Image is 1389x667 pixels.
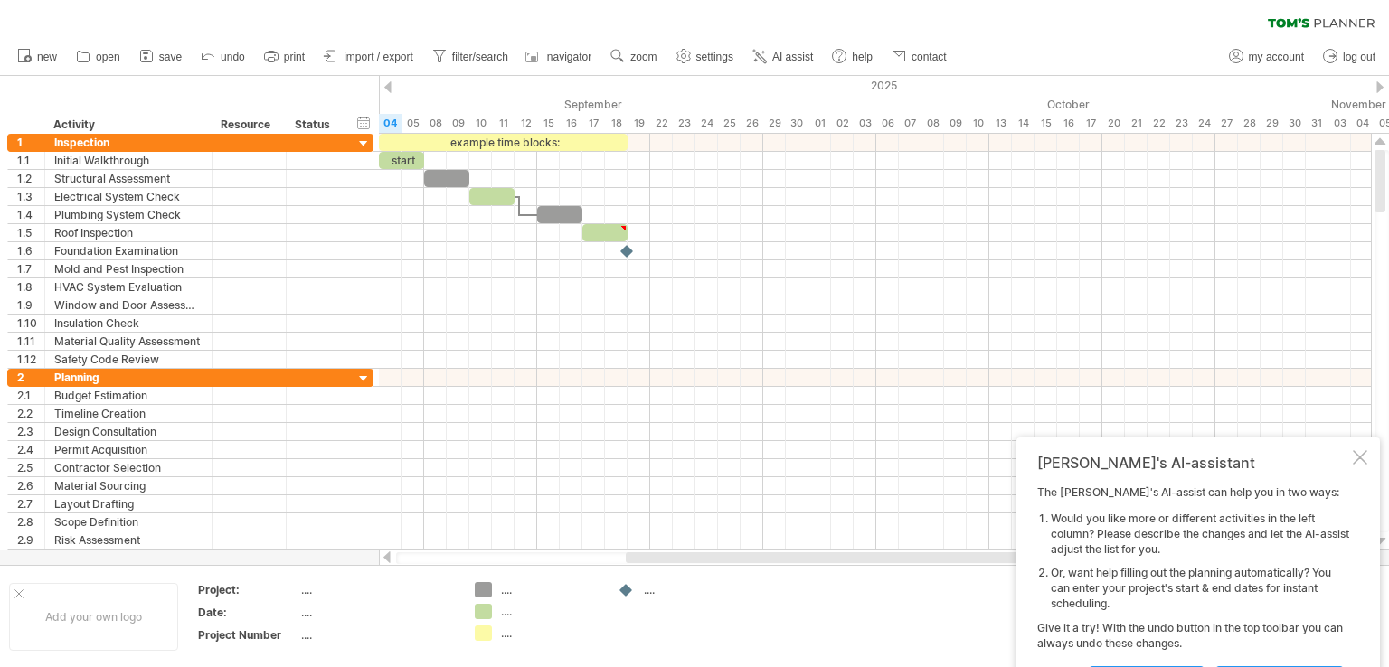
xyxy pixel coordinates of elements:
div: Permit Acquisition [54,441,203,458]
div: Add your own logo [9,583,178,651]
div: 2.1 [17,387,44,404]
div: Friday, 3 October 2025 [854,114,876,133]
span: filter/search [452,51,508,63]
div: Thursday, 4 September 2025 [379,114,402,133]
div: Thursday, 11 September 2025 [492,114,515,133]
div: .... [501,582,600,597]
div: Wednesday, 24 September 2025 [695,114,718,133]
div: Monday, 27 October 2025 [1215,114,1238,133]
div: 2.2 [17,405,44,422]
div: Foundation Examination [54,242,203,259]
div: 2.6 [17,477,44,494]
div: Activity [53,116,202,134]
div: 2 [17,369,44,386]
div: 1.8 [17,278,44,296]
div: Monday, 20 October 2025 [1102,114,1125,133]
div: 1.12 [17,351,44,368]
div: 1.2 [17,170,44,187]
span: my account [1249,51,1304,63]
div: Thursday, 9 October 2025 [944,114,967,133]
span: AI assist [772,51,813,63]
div: 1.1 [17,152,44,169]
div: Material Quality Assessment [54,333,203,350]
div: Safety Code Review [54,351,203,368]
div: Tuesday, 28 October 2025 [1238,114,1261,133]
a: settings [672,45,739,69]
div: 1.6 [17,242,44,259]
div: Contractor Selection [54,459,203,476]
div: Friday, 26 September 2025 [741,114,763,133]
a: help [827,45,878,69]
div: Tuesday, 16 September 2025 [560,114,582,133]
a: log out [1318,45,1381,69]
div: .... [301,582,453,597]
div: Thursday, 18 September 2025 [605,114,628,133]
a: navigator [523,45,597,69]
a: open [71,45,126,69]
li: Or, want help filling out the planning automatically? You can enter your project's start & end da... [1051,566,1349,611]
div: .... [301,627,453,643]
div: Resource [221,116,276,134]
div: 1.10 [17,315,44,332]
span: print [284,51,305,63]
div: Monday, 13 October 2025 [989,114,1012,133]
span: undo [221,51,245,63]
div: example time blocks: [379,134,628,151]
div: September 2025 [311,95,808,114]
div: Thursday, 2 October 2025 [831,114,854,133]
div: Material Sourcing [54,477,203,494]
a: new [13,45,62,69]
div: Monday, 3 November 2025 [1328,114,1351,133]
div: 1.5 [17,224,44,241]
span: zoom [630,51,657,63]
span: settings [696,51,733,63]
div: Tuesday, 30 September 2025 [786,114,808,133]
div: start [379,152,424,169]
div: Mold and Pest Inspection [54,260,203,277]
div: Thursday, 25 September 2025 [718,114,741,133]
div: Wednesday, 10 September 2025 [469,114,492,133]
div: Monday, 15 September 2025 [537,114,560,133]
div: Friday, 24 October 2025 [1193,114,1215,133]
a: save [135,45,187,69]
div: Window and Door Assessment [54,296,203,314]
span: new [37,51,57,63]
div: Roof Inspection [54,224,203,241]
div: Monday, 22 September 2025 [650,114,673,133]
a: contact [887,45,952,69]
div: Thursday, 23 October 2025 [1170,114,1193,133]
div: Status [295,116,335,134]
a: import / export [319,45,419,69]
div: Wednesday, 15 October 2025 [1035,114,1057,133]
div: October 2025 [808,95,1328,114]
div: 1.3 [17,188,44,205]
a: my account [1224,45,1309,69]
div: Wednesday, 29 October 2025 [1261,114,1283,133]
div: HVAC System Evaluation [54,278,203,296]
div: Tuesday, 23 September 2025 [673,114,695,133]
span: import / export [344,51,413,63]
div: Budget Estimation [54,387,203,404]
div: .... [644,582,742,597]
div: Timeline Creation [54,405,203,422]
div: 2.8 [17,513,44,531]
div: Monday, 6 October 2025 [876,114,899,133]
div: Tuesday, 9 September 2025 [447,114,469,133]
div: Tuesday, 4 November 2025 [1351,114,1374,133]
div: Inspection [54,134,203,151]
div: Initial Walkthrough [54,152,203,169]
div: Wednesday, 1 October 2025 [808,114,831,133]
div: Thursday, 30 October 2025 [1283,114,1306,133]
div: Layout Drafting [54,495,203,512]
div: Project Number [198,627,298,643]
div: Electrical System Check [54,188,203,205]
div: Monday, 29 September 2025 [763,114,786,133]
div: .... [301,605,453,620]
div: Planning [54,369,203,386]
a: zoom [606,45,662,69]
div: 2.7 [17,495,44,512]
div: 2.4 [17,441,44,458]
div: 2.9 [17,531,44,549]
div: 1.11 [17,333,44,350]
div: Insulation Check [54,315,203,332]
